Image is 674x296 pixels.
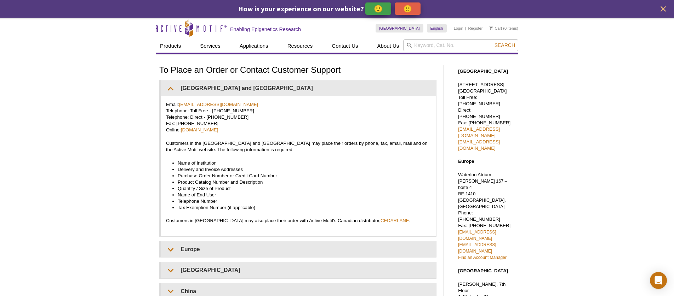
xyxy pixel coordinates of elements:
[156,39,185,53] a: Products
[374,4,383,13] p: 🙂
[650,272,667,289] div: Open Intercom Messenger
[458,126,500,138] a: [EMAIL_ADDRESS][DOMAIN_NAME]
[235,39,273,53] a: Applications
[327,39,362,53] a: Contact Us
[465,24,466,32] li: |
[458,268,508,273] strong: [GEOGRAPHIC_DATA]
[178,166,424,173] li: Delivery and Invoice Addresses
[376,24,423,32] a: [GEOGRAPHIC_DATA]
[458,242,496,254] a: [EMAIL_ADDRESS][DOMAIN_NAME]
[458,69,508,74] strong: [GEOGRAPHIC_DATA]
[179,102,258,107] a: [EMAIL_ADDRESS][DOMAIN_NAME]
[454,26,463,31] a: Login
[178,205,424,211] li: Tax Exemption Number (if applicable)
[166,101,431,133] p: Email: Telephone: Toll Free - [PHONE_NUMBER] Telephone: Direct - [PHONE_NUMBER] Fax: [PHONE_NUMBE...
[178,173,424,179] li: Purchase Order Number or Credit Card Number
[178,192,424,198] li: Name of End User
[659,5,668,13] button: close
[373,39,404,53] a: About Us
[381,218,409,223] a: CEDARLANE
[490,26,502,31] a: Cart
[490,26,493,30] img: Your Cart
[161,241,436,257] summary: Europe
[458,230,496,241] a: [EMAIL_ADDRESS][DOMAIN_NAME]
[178,198,424,205] li: Telephone Number
[166,140,431,153] p: Customers in the [GEOGRAPHIC_DATA] and [GEOGRAPHIC_DATA] may place their orders by phone, fax, em...
[458,255,507,260] a: Find an Account Manager
[492,42,517,48] button: Search
[178,160,424,166] li: Name of Institution
[161,80,436,96] summary: [GEOGRAPHIC_DATA] and [GEOGRAPHIC_DATA]
[490,24,518,32] li: (0 items)
[178,179,424,185] li: Product Catalog Number and Description
[230,26,301,32] h2: Enabling Epigenetics Research
[458,82,515,152] p: [STREET_ADDRESS] [GEOGRAPHIC_DATA] Toll Free: [PHONE_NUMBER] Direct: [PHONE_NUMBER] Fax: [PHONE_N...
[458,179,507,209] span: [PERSON_NAME] 167 – boîte 4 BE-1410 [GEOGRAPHIC_DATA], [GEOGRAPHIC_DATA]
[181,127,218,132] a: [DOMAIN_NAME]
[403,4,412,13] p: 🙁
[403,39,518,51] input: Keyword, Cat. No.
[427,24,447,32] a: English
[238,4,364,13] span: How is your experience on our website?
[178,185,424,192] li: Quantity / Size of Product
[196,39,225,53] a: Services
[468,26,482,31] a: Register
[283,39,317,53] a: Resources
[159,65,436,76] h1: To Place an Order or Contact Customer Support
[458,172,515,261] p: Waterloo Atrium Phone: [PHONE_NUMBER] Fax: [PHONE_NUMBER]
[495,42,515,48] span: Search
[161,262,436,278] summary: [GEOGRAPHIC_DATA]
[166,218,431,224] p: Customers in [GEOGRAPHIC_DATA] may also place their order with Active Motif's Canadian distributo...
[458,139,500,151] a: [EMAIL_ADDRESS][DOMAIN_NAME]
[458,159,474,164] strong: Europe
